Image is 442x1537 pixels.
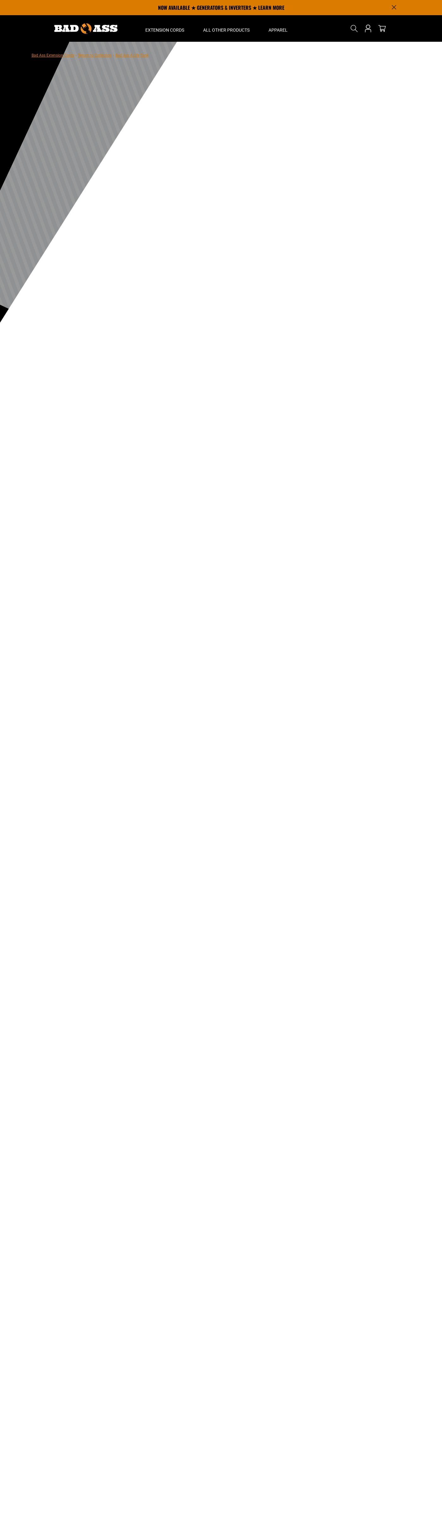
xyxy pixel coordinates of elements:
span: Extension Cords [145,27,184,33]
img: Bad Ass Extension Cords [54,23,118,34]
nav: breadcrumbs [32,51,148,59]
a: Bad Ass Extension Cords [32,53,74,58]
span: Apparel [269,27,288,33]
summary: Apparel [259,15,297,42]
a: Return to Collection [78,53,112,58]
span: All Other Products [203,27,250,33]
summary: Extension Cords [136,15,194,42]
span: Bad Ass 4 Life Tank [115,53,148,58]
summary: Search [349,23,359,34]
summary: All Other Products [194,15,259,42]
span: › [76,53,77,58]
span: › [113,53,114,58]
